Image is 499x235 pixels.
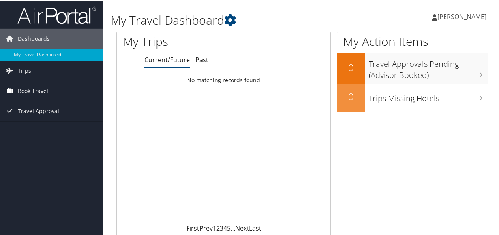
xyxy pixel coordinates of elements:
[227,223,231,232] a: 5
[337,89,365,102] h2: 0
[337,32,488,49] h1: My Action Items
[144,55,190,63] a: Current/Future
[249,223,261,232] a: Last
[18,60,31,80] span: Trips
[17,5,96,24] img: airportal-logo.png
[337,52,488,83] a: 0Travel Approvals Pending (Advisor Booked)
[369,88,488,103] h3: Trips Missing Hotels
[111,11,366,28] h1: My Travel Dashboard
[235,223,249,232] a: Next
[195,55,208,63] a: Past
[213,223,216,232] a: 1
[337,60,365,74] h2: 0
[117,72,330,87] td: No matching records found
[216,223,220,232] a: 2
[369,54,488,80] h3: Travel Approvals Pending (Advisor Booked)
[231,223,235,232] span: …
[18,80,48,100] span: Book Travel
[437,11,486,20] span: [PERSON_NAME]
[18,28,50,48] span: Dashboards
[186,223,199,232] a: First
[223,223,227,232] a: 4
[123,32,236,49] h1: My Trips
[432,4,494,28] a: [PERSON_NAME]
[337,83,488,111] a: 0Trips Missing Hotels
[220,223,223,232] a: 3
[199,223,213,232] a: Prev
[18,100,59,120] span: Travel Approval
